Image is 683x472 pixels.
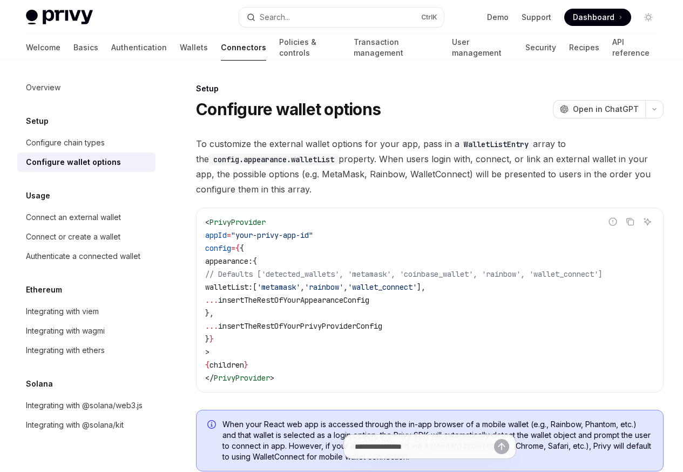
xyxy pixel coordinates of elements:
a: Integrating with @solana/web3.js [17,396,155,415]
span: 'rainbow' [305,282,343,292]
a: API reference [612,35,657,61]
span: To customize the external wallet options for your app, pass in a array to the property. When user... [196,136,664,197]
button: Report incorrect code [606,215,620,229]
a: Configure chain types [17,133,155,152]
span: = [231,243,235,253]
span: < [205,217,209,227]
span: PrivyProvider [214,373,270,383]
div: Integrating with @solana/web3.js [26,399,143,412]
div: Integrating with @solana/kit [26,418,124,431]
a: Integrating with ethers [17,341,155,360]
a: User management [452,35,512,61]
span: = [227,230,231,240]
div: Integrating with viem [26,305,99,318]
span: }, [205,308,214,318]
a: Support [522,12,551,23]
a: Overview [17,78,155,97]
a: Connectors [221,35,266,61]
a: Demo [487,12,509,23]
div: Integrating with ethers [26,344,105,357]
h5: Solana [26,377,53,390]
a: Dashboard [564,9,631,26]
img: light logo [26,10,93,25]
span: { [240,243,244,253]
div: Search... [260,11,290,24]
span: { [253,256,257,266]
button: Send message [494,439,509,454]
button: Open in ChatGPT [553,100,645,118]
button: Toggle dark mode [640,9,657,26]
span: } [244,360,248,370]
div: Overview [26,81,60,94]
span: appId [205,230,227,240]
svg: Info [207,420,218,431]
span: [ [253,282,257,292]
button: Open search [239,8,444,27]
span: ... [205,321,218,331]
span: // Defaults ['detected_wallets', 'metamask', 'coinbase_wallet', 'rainbow', 'wallet_connect'] [205,269,603,279]
span: appearance: [205,256,253,266]
a: Basics [73,35,98,61]
div: Setup [196,83,664,94]
a: Integrating with wagmi [17,321,155,341]
h5: Usage [26,189,50,202]
a: Integrating with viem [17,302,155,321]
span: ... [205,295,218,305]
div: Authenticate a connected wallet [26,250,140,263]
button: Ask AI [640,215,654,229]
div: Configure chain types [26,136,105,149]
h5: Setup [26,115,49,128]
span: Ctrl K [421,13,437,22]
span: { [235,243,240,253]
button: Copy the contents from the code block [623,215,637,229]
span: ], [417,282,425,292]
a: Connect an external wallet [17,208,155,227]
div: Connect an external wallet [26,211,121,224]
span: 'wallet_connect' [348,282,417,292]
a: Configure wallet options [17,152,155,172]
span: When your React web app is accessed through the in-app browser of a mobile wallet (e.g., Rainbow,... [222,419,652,462]
span: , [300,282,305,292]
span: > [205,347,209,357]
h1: Configure wallet options [196,99,381,119]
div: Connect or create a wallet [26,230,120,243]
span: </ [205,373,214,383]
a: Authentication [111,35,167,61]
span: 'metamask' [257,282,300,292]
span: { [205,360,209,370]
span: } [209,334,214,344]
span: config [205,243,231,253]
input: Ask a question... [355,435,494,458]
a: Connect or create a wallet [17,227,155,247]
span: insertTheRestOfYourPrivyProviderConfig [218,321,382,331]
span: walletList: [205,282,253,292]
span: PrivyProvider [209,217,266,227]
code: config.appearance.walletList [209,154,339,165]
a: Recipes [569,35,599,61]
a: Security [525,35,556,61]
div: Configure wallet options [26,156,121,169]
span: } [205,334,209,344]
span: Open in ChatGPT [573,104,639,115]
div: Integrating with wagmi [26,324,105,337]
span: insertTheRestOfYourAppearanceConfig [218,295,369,305]
span: > [270,373,274,383]
code: WalletListEntry [459,138,533,150]
span: , [343,282,348,292]
a: Authenticate a connected wallet [17,247,155,266]
a: Policies & controls [279,35,341,61]
a: Welcome [26,35,60,61]
span: Dashboard [573,12,614,23]
h5: Ethereum [26,283,62,296]
span: children [209,360,244,370]
a: Integrating with @solana/kit [17,415,155,435]
a: Wallets [180,35,208,61]
a: Transaction management [354,35,439,61]
span: "your-privy-app-id" [231,230,313,240]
